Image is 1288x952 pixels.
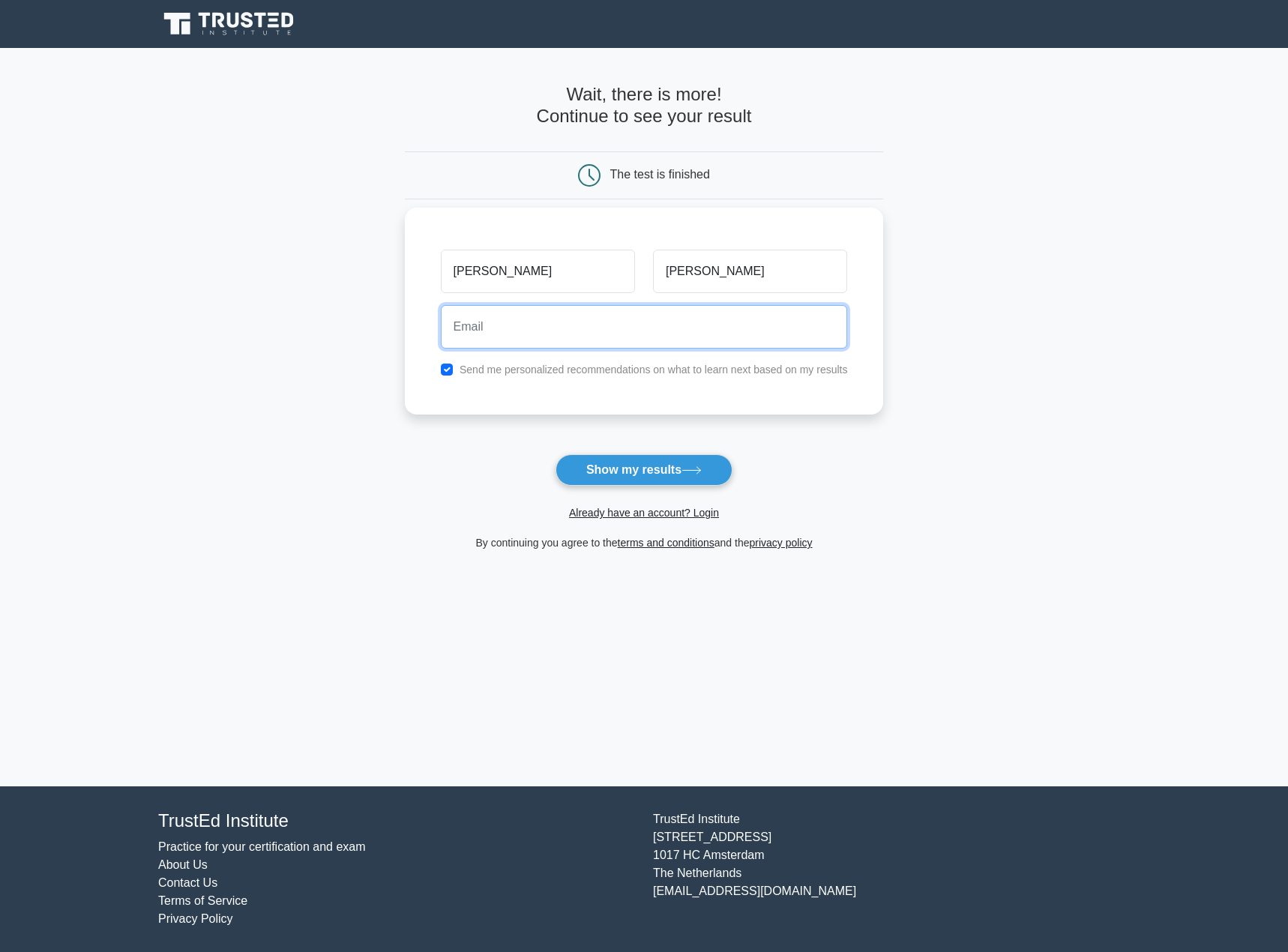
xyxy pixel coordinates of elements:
[405,84,884,127] h4: Wait, there is more! Continue to see your result
[556,454,732,486] button: Show my results
[460,364,848,376] label: Send me personalized recommendations on what to learn next based on my results
[441,250,635,293] input: First name
[653,250,847,293] input: Last name
[158,858,208,871] a: About Us
[396,534,893,552] div: By continuing you agree to the and the
[618,537,714,549] a: terms and conditions
[750,537,813,549] a: privacy policy
[610,168,710,181] div: The test is finished
[158,912,233,925] a: Privacy Policy
[158,894,247,907] a: Terms of Service
[644,810,1139,928] div: TrustEd Institute [STREET_ADDRESS] 1017 HC Amsterdam The Netherlands [EMAIL_ADDRESS][DOMAIN_NAME]
[158,810,635,832] h4: TrustEd Institute
[569,507,719,519] a: Already have an account? Login
[441,305,848,349] input: Email
[158,876,217,889] a: Contact Us
[158,840,366,853] a: Practice for your certification and exam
